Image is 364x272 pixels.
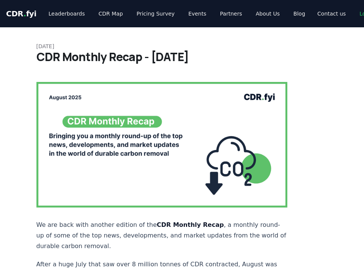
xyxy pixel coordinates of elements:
[311,7,352,20] a: Contact us
[36,50,328,64] h1: CDR Monthly Recap - [DATE]
[6,8,36,19] a: CDR.fyi
[131,7,181,20] a: Pricing Survey
[250,7,286,20] a: About Us
[24,9,26,18] span: .
[6,9,36,18] span: CDR fyi
[36,42,328,50] p: [DATE]
[93,7,129,20] a: CDR Map
[43,7,311,20] nav: Main
[36,220,288,252] p: We are back with another edition of the , a monthly round-up of some of the top news, development...
[287,7,311,20] a: Blog
[214,7,248,20] a: Partners
[43,7,91,20] a: Leaderboards
[157,221,224,228] strong: CDR Monthly Recap
[182,7,212,20] a: Events
[36,82,288,208] img: blog post image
